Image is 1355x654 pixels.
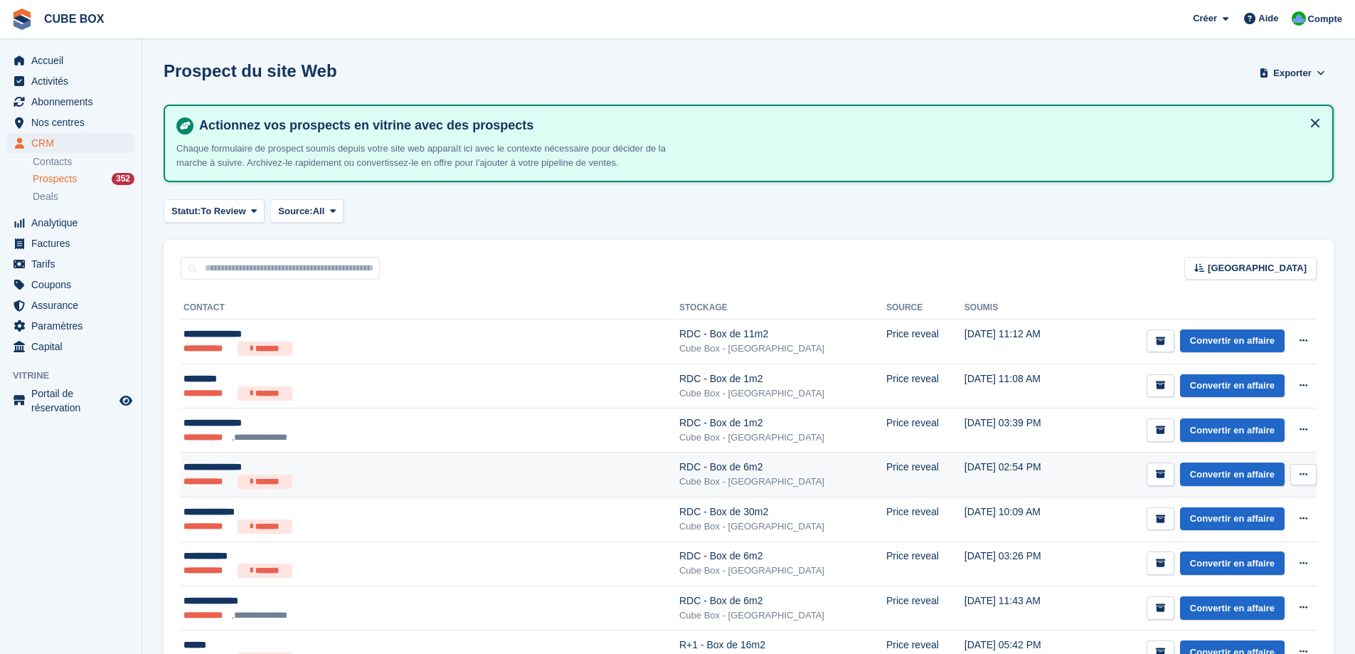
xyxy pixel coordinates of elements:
span: Vitrine [13,369,142,383]
th: Contact [181,297,679,320]
span: Accueil [31,51,117,70]
div: Cube Box - [GEOGRAPHIC_DATA] [679,519,886,534]
div: Cube Box - [GEOGRAPHIC_DATA] [679,608,886,623]
div: Cube Box - [GEOGRAPHIC_DATA] [679,475,886,489]
div: RDC - Box de 1m2 [679,371,886,386]
span: Coupons [31,275,117,295]
a: menu [7,337,134,357]
img: Cube Box [1292,11,1306,26]
td: [DATE] 11:43 AM [965,586,1074,631]
td: [DATE] 11:08 AM [965,364,1074,408]
a: Convertir en affaire [1180,596,1285,620]
a: Convertir en affaire [1180,374,1285,398]
td: Price reveal [886,497,965,542]
div: RDC - Box de 6m2 [679,549,886,564]
span: Exporter [1273,66,1311,80]
div: RDC - Box de 1m2 [679,416,886,431]
div: RDC - Box de 6m2 [679,594,886,608]
img: stora-icon-8386f47178a22dfd0bd8f6a31ec36ba5ce8667c1dd55bd0f319d3a0aa187defe.svg [11,9,33,30]
span: CRM [31,133,117,153]
div: RDC - Box de 6m2 [679,460,886,475]
td: Price reveal [886,542,965,586]
div: Cube Box - [GEOGRAPHIC_DATA] [679,564,886,578]
a: menu [7,92,134,112]
span: Tarifs [31,254,117,274]
div: RDC - Box de 11m2 [679,327,886,342]
td: [DATE] 10:09 AM [965,497,1074,542]
span: Analytique [31,213,117,233]
span: Prospects [33,172,77,186]
div: RDC - Box de 30m2 [679,505,886,519]
th: Stockage [679,297,886,320]
button: Statut: To Review [164,199,265,223]
span: Assurance [31,295,117,315]
td: Price reveal [886,453,965,497]
a: CUBE BOX [38,7,110,31]
span: To Review [201,204,245,218]
span: Paramètres [31,316,117,336]
div: R+1 - Box de 16m2 [679,638,886,653]
span: Portail de réservation [31,386,117,415]
span: Capital [31,337,117,357]
a: menu [7,295,134,315]
th: Source [886,297,965,320]
td: Price reveal [886,586,965,631]
span: Statut: [171,204,201,218]
a: menu [7,316,134,336]
a: menu [7,275,134,295]
a: Contacts [33,155,134,169]
th: Soumis [965,297,1074,320]
div: 352 [112,173,134,185]
div: Cube Box - [GEOGRAPHIC_DATA] [679,386,886,401]
td: [DATE] 11:12 AM [965,320,1074,364]
span: Créer [1193,11,1217,26]
a: Prospects 352 [33,172,134,186]
a: Convertir en affaire [1180,463,1285,486]
div: Cube Box - [GEOGRAPHIC_DATA] [679,342,886,356]
a: menu [7,112,134,132]
span: Activités [31,71,117,91]
td: [DATE] 03:39 PM [965,408,1074,453]
a: menu [7,213,134,233]
a: menu [7,71,134,91]
span: Aide [1258,11,1278,26]
span: Deals [33,190,58,204]
span: Factures [31,233,117,253]
td: Price reveal [886,320,965,364]
button: Exporter [1257,61,1328,85]
a: Boutique d'aperçu [117,392,134,409]
span: Source: [278,204,312,218]
a: menu [7,233,134,253]
span: Nos centres [31,112,117,132]
h1: Prospect du site Web [164,61,337,80]
div: Cube Box - [GEOGRAPHIC_DATA] [679,431,886,445]
a: menu [7,133,134,153]
a: Convertir en affaire [1180,507,1285,531]
a: menu [7,51,134,70]
p: Chaque formulaire de prospect soumis depuis votre site web apparaît ici avec le contexte nécessai... [176,142,674,169]
td: [DATE] 02:54 PM [965,453,1074,497]
a: Convertir en affaire [1180,552,1285,575]
a: menu [7,254,134,274]
a: Deals [33,189,134,204]
span: All [313,204,325,218]
a: Convertir en affaire [1180,329,1285,353]
span: Abonnements [31,92,117,112]
span: [GEOGRAPHIC_DATA] [1208,261,1307,275]
a: menu [7,386,134,415]
td: [DATE] 03:26 PM [965,542,1074,586]
span: Compte [1308,12,1342,26]
button: Source: All [270,199,344,223]
td: Price reveal [886,408,965,453]
td: Price reveal [886,364,965,408]
a: Convertir en affaire [1180,418,1285,442]
h4: Actionnez vos prospects en vitrine avec des prospects [193,117,1321,134]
